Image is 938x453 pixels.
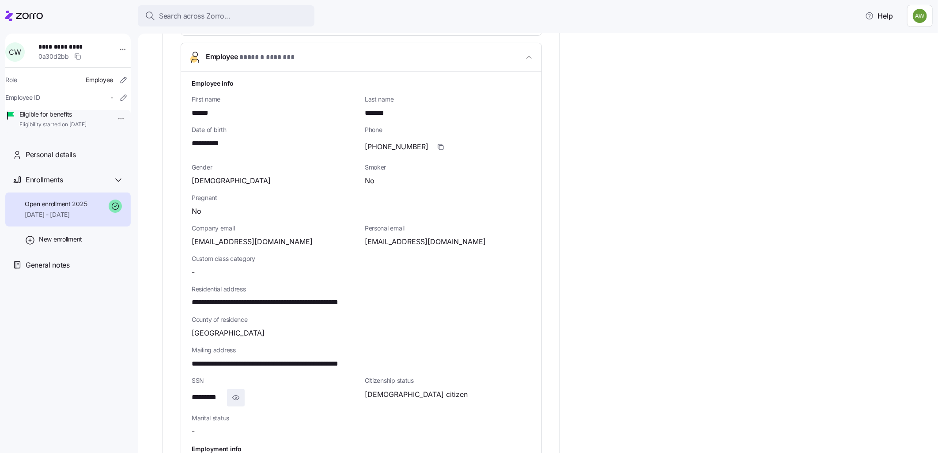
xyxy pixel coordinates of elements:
[192,315,531,324] span: County of residence
[25,200,87,208] span: Open enrollment 2025
[159,11,231,22] span: Search across Zorro...
[192,236,313,247] span: [EMAIL_ADDRESS][DOMAIN_NAME]
[25,210,87,219] span: [DATE] - [DATE]
[365,175,374,186] span: No
[26,174,63,185] span: Enrollments
[365,376,531,385] span: Citizenship status
[9,49,21,56] span: C W
[192,125,358,134] span: Date of birth
[192,328,265,339] span: [GEOGRAPHIC_DATA]
[365,163,531,172] span: Smoker
[365,236,486,247] span: [EMAIL_ADDRESS][DOMAIN_NAME]
[192,346,531,355] span: Mailing address
[192,95,358,104] span: First name
[110,93,113,102] span: -
[192,224,358,233] span: Company email
[19,121,87,128] span: Eligibility started on [DATE]
[206,51,306,63] span: Employee
[192,79,531,88] h1: Employee info
[26,260,70,271] span: General notes
[365,224,531,233] span: Personal email
[192,376,358,385] span: SSN
[5,93,40,102] span: Employee ID
[192,267,195,278] span: -
[192,414,358,423] span: Marital status
[365,95,531,104] span: Last name
[858,7,900,25] button: Help
[192,175,271,186] span: [DEMOGRAPHIC_DATA]
[38,52,69,61] span: 0a30d2bb
[192,285,531,294] span: Residential address
[365,141,428,152] span: [PHONE_NUMBER]
[26,149,76,160] span: Personal details
[192,163,358,172] span: Gender
[192,254,358,263] span: Custom class category
[865,11,893,21] span: Help
[39,235,82,244] span: New enrollment
[365,125,531,134] span: Phone
[192,206,201,217] span: No
[86,75,113,84] span: Employee
[5,75,17,84] span: Role
[192,426,195,437] span: -
[365,389,468,400] span: [DEMOGRAPHIC_DATA] citizen
[19,110,87,119] span: Eligible for benefits
[913,9,927,23] img: 187a7125535df60c6aafd4bbd4ff0edb
[138,5,314,26] button: Search across Zorro...
[192,193,531,202] span: Pregnant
